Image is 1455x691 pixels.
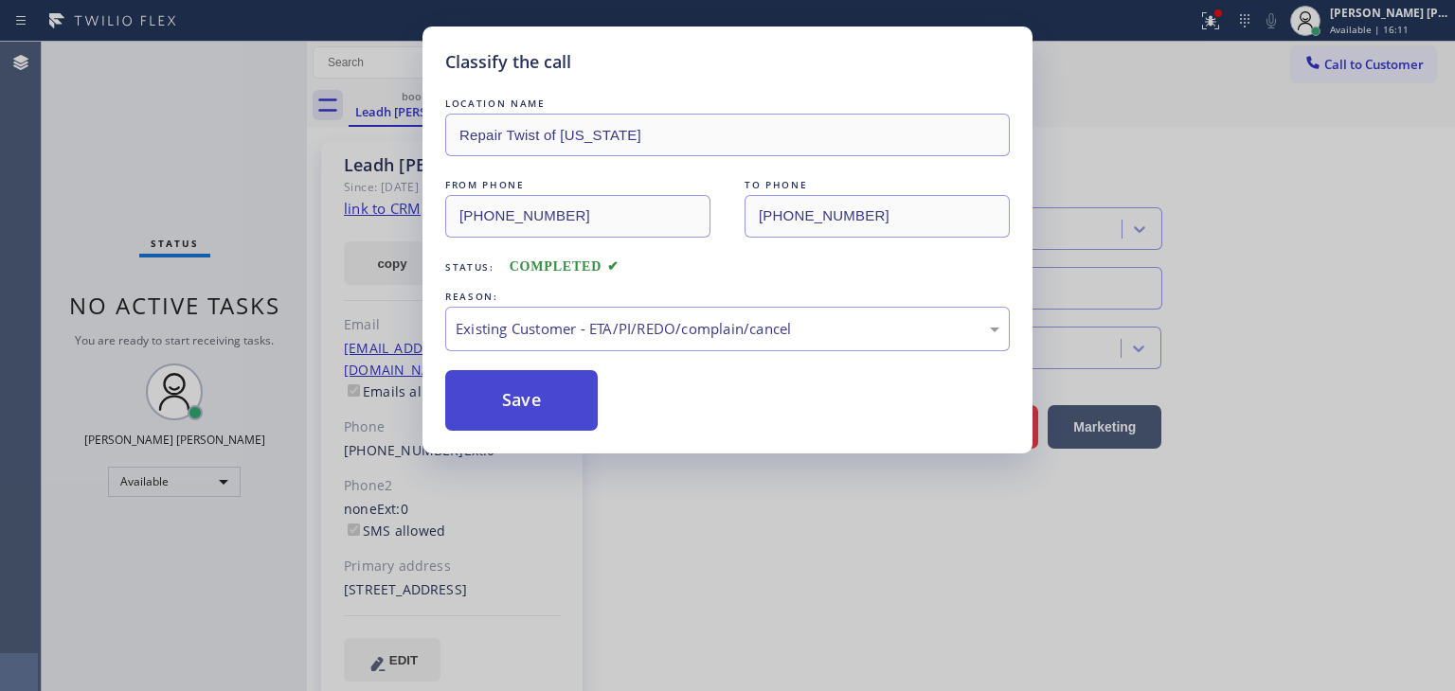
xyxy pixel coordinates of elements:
[445,175,710,195] div: FROM PHONE
[445,260,494,274] span: Status:
[445,195,710,238] input: From phone
[745,175,1010,195] div: TO PHONE
[445,49,571,75] h5: Classify the call
[745,195,1010,238] input: To phone
[445,370,598,431] button: Save
[445,287,1010,307] div: REASON:
[456,318,999,340] div: Existing Customer - ETA/PI/REDO/complain/cancel
[510,259,620,274] span: COMPLETED
[445,94,1010,114] div: LOCATION NAME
